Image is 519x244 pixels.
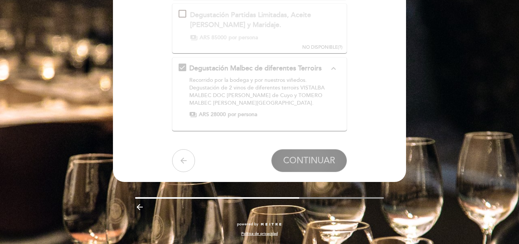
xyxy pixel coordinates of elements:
[228,111,257,118] span: por persona
[302,45,338,50] span: NO DISPONIBLE
[260,223,282,226] img: MEITRE
[179,156,188,165] i: arrow_back
[329,64,338,73] i: expand_less
[179,64,341,118] md-checkbox: Degustación Malbec de diferentes Terroirs expand_more Recorrido por la bodega y por nuestros viñe...
[135,203,144,212] i: arrow_backward
[237,222,258,227] span: powered by
[189,111,197,118] span: payments
[190,10,340,30] div: Degustación Partidas Limitadas, Aceite [PERSON_NAME] y Maridaje.
[189,77,329,107] div: Recorrido por la bodega y por nuestros viñedos. Degustación de 2 vinos de diferentes terroirs VIS...
[237,222,282,227] a: powered by
[300,4,345,51] button: NO DISPONIBLE(?)
[172,149,195,172] button: arrow_back
[327,64,340,73] button: expand_less
[190,34,198,41] span: payments
[302,44,342,51] div: (?)
[241,231,278,236] a: Política de privacidad
[189,64,322,72] span: Degustación Malbec de diferentes Terroirs
[200,34,227,41] span: ARS 85000
[283,155,335,166] span: CONTINUAR
[229,34,258,41] span: por persona
[199,111,226,118] span: ARS 28000
[271,149,347,172] button: CONTINUAR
